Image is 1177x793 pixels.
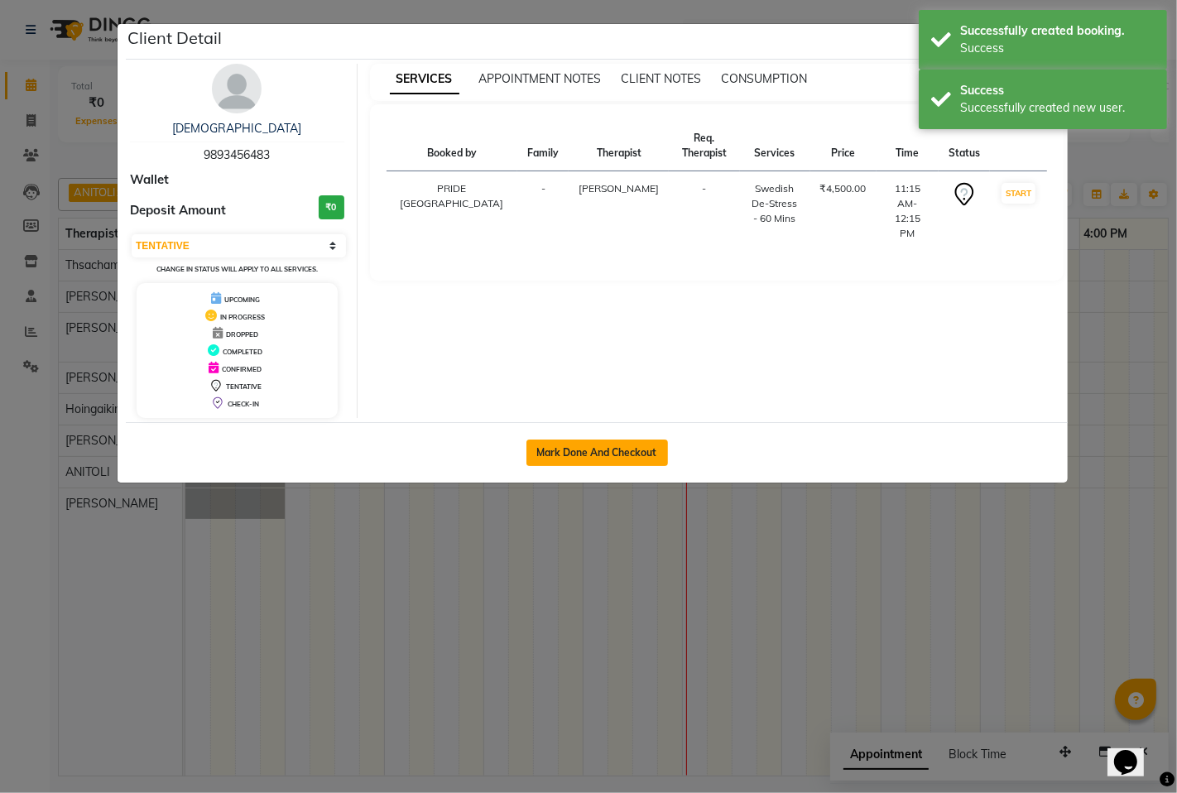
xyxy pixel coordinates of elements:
[877,171,939,252] td: 11:15 AM-12:15 PM
[820,181,867,196] div: ₹4,500.00
[722,71,808,86] span: CONSUMPTION
[669,171,739,252] td: -
[222,365,262,373] span: CONFIRMED
[226,382,262,391] span: TENTATIVE
[960,40,1155,57] div: Success
[127,26,222,50] h5: Client Detail
[387,121,518,171] th: Booked by
[212,64,262,113] img: avatar
[387,171,518,252] td: PRIDE [GEOGRAPHIC_DATA]
[740,121,810,171] th: Services
[750,181,800,226] div: Swedish De-Stress - 60 Mins
[579,182,659,195] span: [PERSON_NAME]
[228,400,259,408] span: CHECK-IN
[204,147,270,162] span: 9893456483
[877,121,939,171] th: Time
[622,71,702,86] span: CLIENT NOTES
[960,82,1155,99] div: Success
[669,121,739,171] th: Req. Therapist
[517,121,569,171] th: Family
[1002,183,1035,204] button: START
[220,313,265,321] span: IN PROGRESS
[939,121,990,171] th: Status
[1107,727,1160,776] iframe: chat widget
[569,121,669,171] th: Therapist
[960,22,1155,40] div: Successfully created booking.
[156,265,318,273] small: Change in status will apply to all services.
[226,330,258,339] span: DROPPED
[479,71,602,86] span: APPOINTMENT NOTES
[517,171,569,252] td: -
[390,65,459,94] span: SERVICES
[526,440,668,466] button: Mark Done And Checkout
[172,121,301,136] a: [DEMOGRAPHIC_DATA]
[960,99,1155,117] div: Successfully created new user.
[810,121,877,171] th: Price
[319,195,344,219] h3: ₹0
[130,201,226,220] span: Deposit Amount
[223,348,262,356] span: COMPLETED
[130,171,169,190] span: Wallet
[224,296,260,304] span: UPCOMING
